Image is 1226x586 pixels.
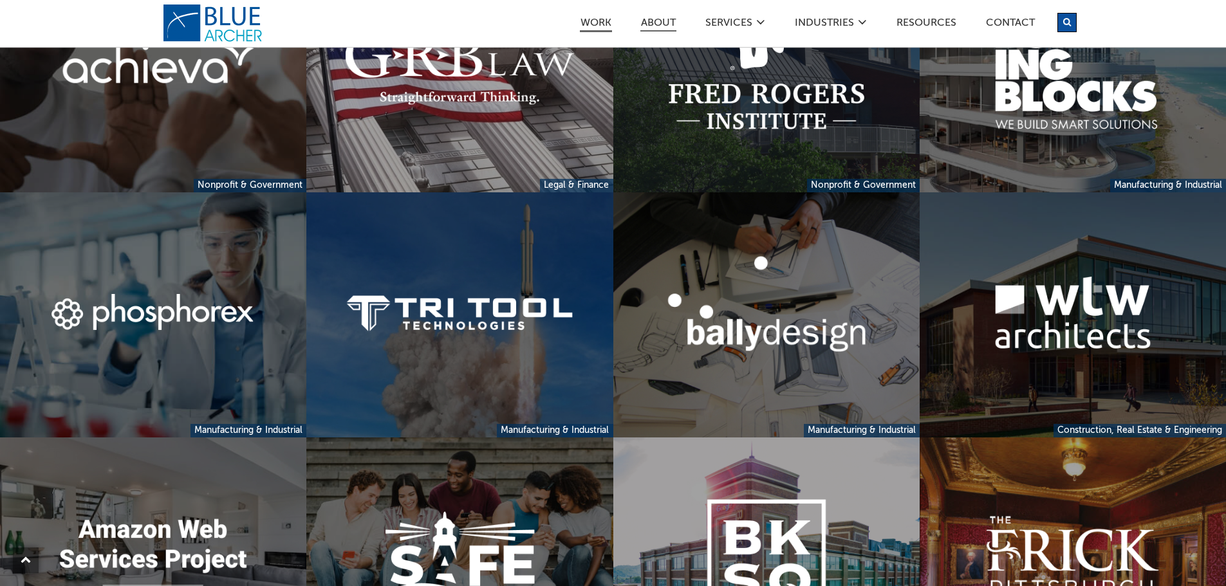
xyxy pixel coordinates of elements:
a: Resources [896,18,957,32]
a: Nonprofit & Government [807,179,920,192]
a: logo [163,4,266,42]
a: Contact [985,18,1036,32]
a: ABOUT [640,18,676,32]
a: SERVICES [705,18,753,32]
a: Nonprofit & Government [194,179,306,192]
a: Manufacturing & Industrial [1110,179,1226,192]
a: Legal & Finance [540,179,613,192]
a: Manufacturing & Industrial [190,424,306,437]
a: Manufacturing & Industrial [497,424,613,437]
a: Manufacturing & Industrial [804,424,920,437]
a: Work [580,18,612,32]
a: Industries [794,18,855,32]
a: Construction, Real Estate & Engineering [1054,424,1226,437]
